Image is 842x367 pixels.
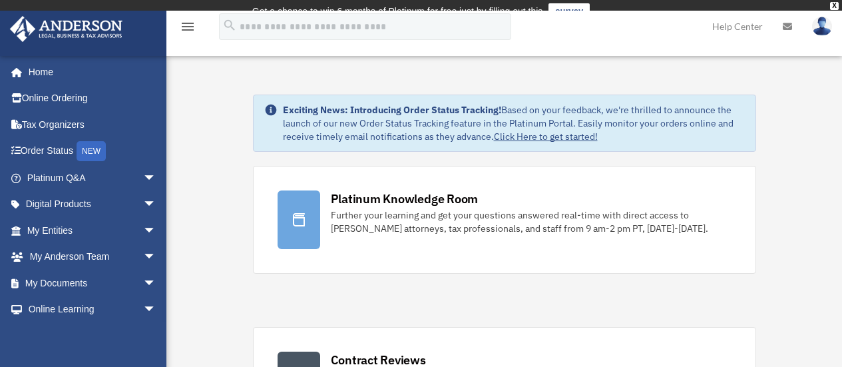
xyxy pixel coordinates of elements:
[180,23,196,35] a: menu
[812,17,832,36] img: User Pic
[143,296,170,324] span: arrow_drop_down
[9,111,176,138] a: Tax Organizers
[9,191,176,218] a: Digital Productsarrow_drop_down
[143,244,170,271] span: arrow_drop_down
[222,18,237,33] i: search
[143,217,170,244] span: arrow_drop_down
[143,270,170,297] span: arrow_drop_down
[143,191,170,218] span: arrow_drop_down
[9,138,176,165] a: Order StatusNEW
[283,103,745,143] div: Based on your feedback, we're thrilled to announce the launch of our new Order Status Tracking fe...
[180,19,196,35] i: menu
[9,59,170,85] a: Home
[830,2,839,10] div: close
[9,296,176,323] a: Online Learningarrow_drop_down
[77,141,106,161] div: NEW
[9,270,176,296] a: My Documentsarrow_drop_down
[9,85,176,112] a: Online Ordering
[494,131,598,143] a: Click Here to get started!
[9,165,176,191] a: Platinum Q&Aarrow_drop_down
[6,16,126,42] img: Anderson Advisors Platinum Portal
[9,217,176,244] a: My Entitiesarrow_drop_down
[9,244,176,270] a: My Anderson Teamarrow_drop_down
[331,190,479,207] div: Platinum Knowledge Room
[143,165,170,192] span: arrow_drop_down
[253,166,756,274] a: Platinum Knowledge Room Further your learning and get your questions answered real-time with dire...
[283,104,501,116] strong: Exciting News: Introducing Order Status Tracking!
[252,3,543,19] div: Get a chance to win 6 months of Platinum for free just by filling out this
[548,3,590,19] a: survey
[331,208,732,235] div: Further your learning and get your questions answered real-time with direct access to [PERSON_NAM...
